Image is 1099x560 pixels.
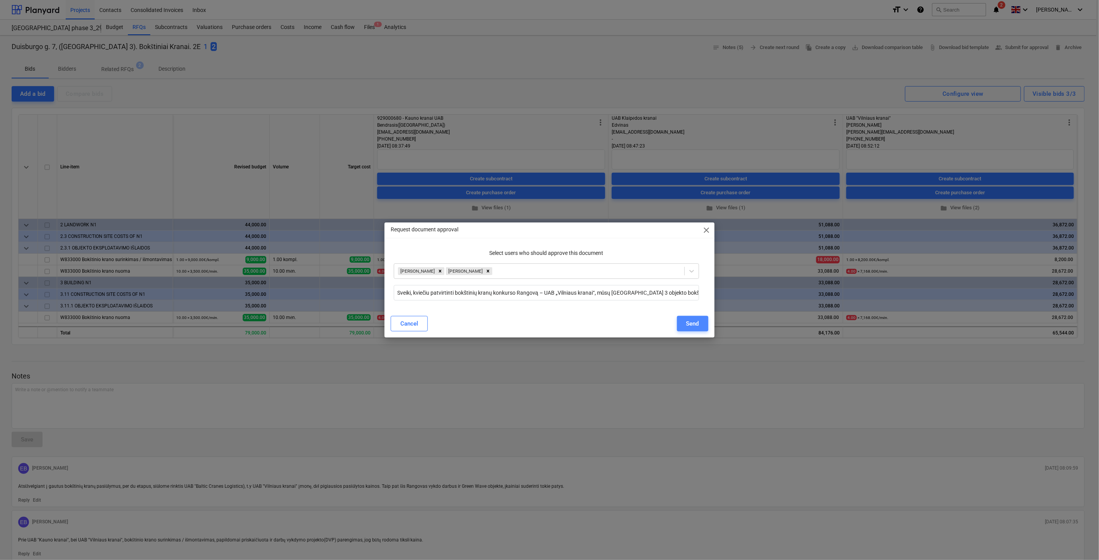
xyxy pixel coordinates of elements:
[702,226,711,235] span: close
[446,267,484,275] div: [PERSON_NAME]
[1060,523,1099,560] iframe: Chat Widget
[484,267,492,275] div: Remove Julius Karalius
[394,285,699,300] input: Add a comment
[398,267,436,275] div: [PERSON_NAME]
[391,316,428,331] button: Cancel
[394,249,699,257] p: Select users who should approve this document
[400,319,418,329] div: Cancel
[677,316,708,331] button: Send
[436,267,444,275] div: Remove Valentinas Cilcius
[391,226,458,234] p: Request document approval
[686,319,699,329] div: Send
